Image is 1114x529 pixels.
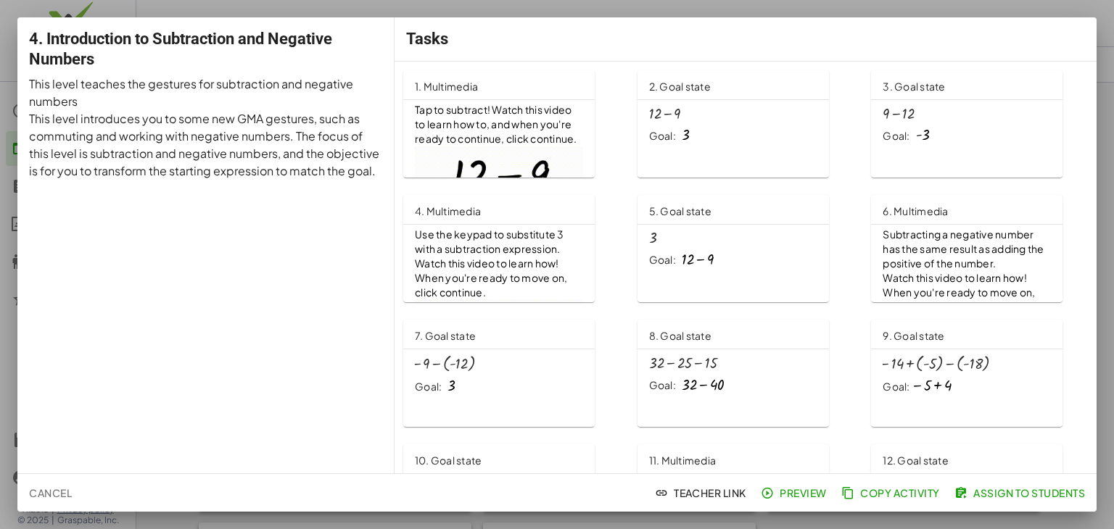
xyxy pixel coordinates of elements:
[415,329,476,342] span: 7. Goal state
[764,486,827,499] span: Preview
[638,195,854,302] a: 5. Goal stateGoal:
[883,228,1046,270] span: Subtracting a negative number has the same result as adding the positive of the number.
[649,329,711,342] span: 8. Goal state
[415,146,583,217] img: 1da80932397c8af4a290fc6906a7847392bcebc434087d388c578927a75e7ca3.gif
[957,486,1085,499] span: Assign to Students
[29,110,383,180] p: This level introduces you to some new GMA gestures, such as commuting and working with negative n...
[415,204,481,217] span: 4. Multimedia
[883,204,948,217] span: 6. Multimedia
[649,204,711,217] span: 5. Goal state
[23,480,78,506] button: Cancel
[758,480,833,506] button: Preview
[415,103,577,145] span: Tap to subtract! Watch this video to learn how to, and when you're ready to continue, click conti...
[29,75,383,110] p: This level teaches the gestures for subtraction and negative numbers
[415,257,569,299] span: Watch this video to learn how! When you're ready to move on, click continue.
[649,378,676,393] div: Goal:
[415,380,442,394] div: Goal:
[883,129,909,143] div: Goal:
[844,486,940,499] span: Copy Activity
[952,480,1091,506] button: Assign to Students
[415,454,482,467] span: 10. Goal state
[658,486,746,499] span: Teacher Link
[415,80,478,93] span: 1. Multimedia
[883,454,949,467] span: 12. Goal state
[395,17,1097,61] div: Tasks
[883,380,909,394] div: Goal:
[883,271,1037,313] span: Watch this video to learn how! When you're ready to move on, click continue.
[403,195,620,302] a: 4. MultimediaUse the keypad to substitute 3 with a subtraction expression.Watch this video to lea...
[649,80,711,93] span: 2. Goal state
[403,70,620,178] a: 1. MultimediaTap to subtract! Watch this video to learn how to, and when you're ready to continue...
[649,253,676,267] div: Goal:
[29,486,72,499] span: Cancel
[415,228,566,255] span: Use the keypad to substitute 3 with a subtraction expression.
[403,320,620,427] a: 7. Goal stateGoal:
[838,480,946,506] button: Copy Activity
[871,320,1088,427] a: 9. Goal stateGoal:
[649,129,676,143] div: Goal:
[871,195,1088,302] a: 6. MultimediaSubtracting a negative number has the same result as adding the positive of the numb...
[29,30,332,68] span: 4. Introduction to Subtraction and Negative Numbers
[649,454,717,467] span: 11. Multimedia
[883,329,944,342] span: 9. Goal state
[883,80,945,93] span: 3. Goal state
[638,320,854,427] a: 8. Goal stateGoal:
[652,480,752,506] button: Teacher Link
[871,70,1088,178] a: 3. Goal stateGoal:
[638,70,854,178] a: 2. Goal stateGoal:
[415,299,583,425] img: 6fc8d5ddc7ca23d40bebed01a3731e138df12ee1cea359a2cba84688f5c07903.gif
